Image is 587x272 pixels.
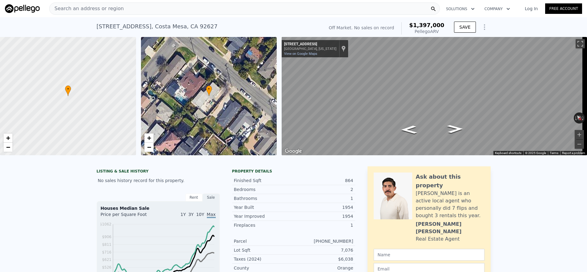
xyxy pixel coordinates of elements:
[454,22,476,33] button: SAVE
[101,205,216,211] div: Houses Median Sale
[6,143,10,151] span: −
[517,6,545,12] a: Log In
[102,265,111,270] tspan: $526
[206,86,212,92] span: •
[294,177,353,184] div: 864
[294,256,353,262] div: $6,038
[144,143,154,152] a: Zoom out
[441,3,480,14] button: Solutions
[234,256,294,262] div: Taxes (2024)
[409,22,444,28] span: $1,397,000
[284,52,317,56] a: View on Google Maps
[294,247,353,253] div: 7,076
[283,147,304,155] img: Google
[147,143,151,151] span: −
[409,28,444,35] div: Pellego ARV
[97,175,220,186] div: No sales history record for this property.
[97,169,220,175] div: LISTING & SALE HISTORY
[234,186,294,193] div: Bedrooms
[416,235,460,243] div: Real Estate Agent
[416,190,484,219] div: [PERSON_NAME] is an active local agent who personally did 7 flips and bought 3 rentals this year.
[495,151,521,155] button: Keyboard shortcuts
[234,265,294,271] div: County
[574,112,585,124] button: Reset the view
[575,140,584,149] button: Zoom out
[294,222,353,228] div: 1
[582,112,585,124] button: Rotate clockwise
[206,85,212,96] div: •
[545,3,582,14] a: Free Account
[65,86,71,92] span: •
[196,212,204,217] span: 10Y
[282,37,587,155] div: Street View
[329,25,394,31] div: Off Market. No sales on record
[144,133,154,143] a: Zoom in
[6,134,10,142] span: +
[147,134,151,142] span: +
[102,235,111,239] tspan: $906
[283,147,304,155] a: Open this area in Google Maps (opens a new window)
[294,195,353,201] div: 1
[416,173,484,190] div: Ask about this property
[284,47,336,51] div: [GEOGRAPHIC_DATA], [US_STATE]
[341,45,346,52] a: Show location on map
[102,242,111,247] tspan: $811
[207,212,216,218] span: Max
[480,3,515,14] button: Company
[394,124,424,136] path: Go Southeast, E 21st St
[101,211,158,221] div: Price per Square Foot
[102,250,111,254] tspan: $716
[576,39,585,48] button: Toggle fullscreen view
[525,151,546,155] span: © 2025 Google
[234,247,294,253] div: Lot Sqft
[234,204,294,210] div: Year Built
[3,133,13,143] a: Zoom in
[440,123,470,135] path: Go Northwest, E 21st St
[575,130,584,139] button: Zoom in
[550,151,558,155] a: Terms (opens in new tab)
[65,85,71,96] div: •
[234,177,294,184] div: Finished Sqft
[574,112,577,124] button: Rotate counterclockwise
[294,204,353,210] div: 1954
[234,195,294,201] div: Bathrooms
[562,151,585,155] a: Report a problem
[284,42,336,47] div: [STREET_ADDRESS]
[416,221,484,235] div: [PERSON_NAME] [PERSON_NAME]
[294,213,353,219] div: 1954
[180,212,186,217] span: 1Y
[3,143,13,152] a: Zoom out
[232,169,355,174] div: Property details
[188,212,194,217] span: 3Y
[294,238,353,244] div: [PHONE_NUMBER]
[478,21,491,33] button: Show Options
[294,186,353,193] div: 2
[50,5,124,12] span: Search an address or region
[294,265,353,271] div: Orange
[5,4,40,13] img: Pellego
[234,222,294,228] div: Fireplaces
[102,258,111,262] tspan: $621
[203,193,220,201] div: Sale
[234,238,294,244] div: Parcel
[234,213,294,219] div: Year Improved
[185,193,203,201] div: Rent
[374,249,484,261] input: Name
[99,222,111,226] tspan: $1062
[97,22,218,31] div: [STREET_ADDRESS] , Costa Mesa , CA 92627
[282,37,587,155] div: Map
